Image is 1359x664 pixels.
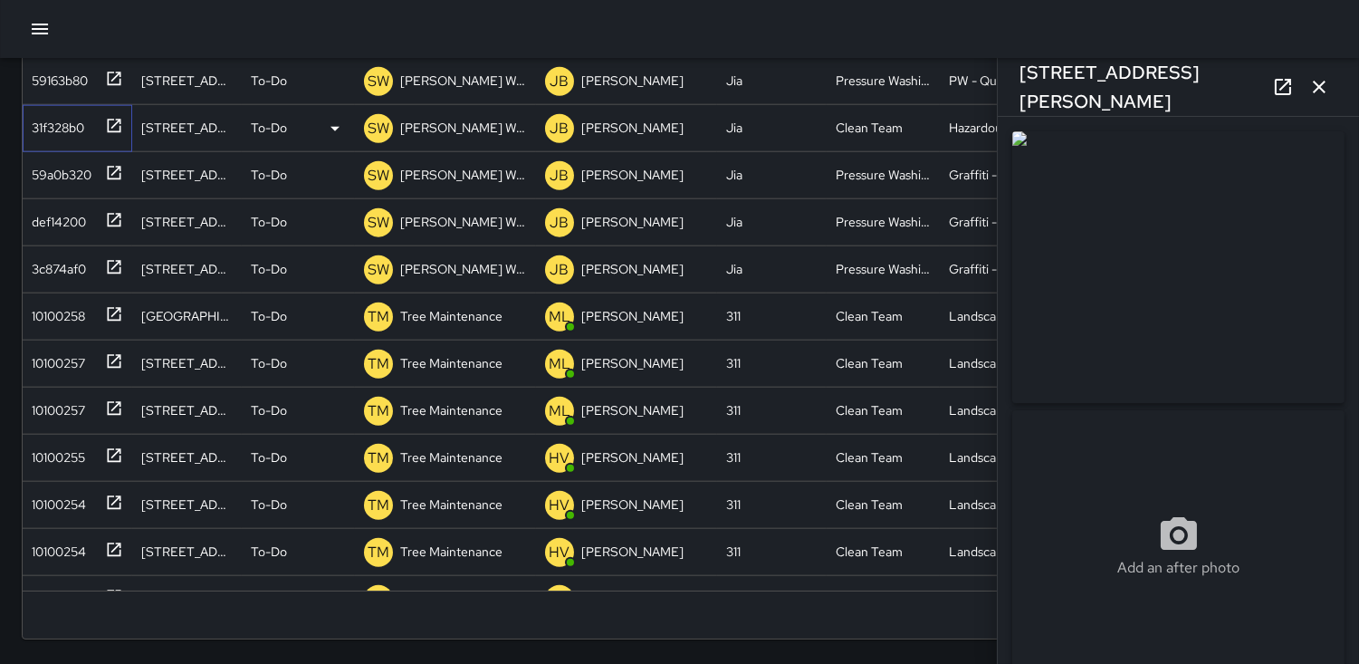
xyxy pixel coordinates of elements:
[726,260,742,278] div: Jia
[368,542,389,563] p: TM
[949,590,1044,608] div: Landscaping (DG & Weeds)
[251,401,287,419] p: To-Do
[141,119,233,137] div: 532 Jessie Street
[251,543,287,561] p: To-Do
[24,111,84,137] div: 31f328b0
[24,300,85,325] div: 10100258
[368,400,389,422] p: TM
[949,543,1044,561] div: Landscaping (DG & Weeds)
[24,347,85,372] div: 10100257
[726,543,741,561] div: 311
[550,118,569,140] p: JB
[949,496,1044,514] div: Landscaping (DG & Weeds)
[949,72,1044,90] div: PW - Quick Wash
[581,166,684,184] p: [PERSON_NAME]
[368,212,389,234] p: SW
[581,354,684,372] p: [PERSON_NAME]
[368,259,389,281] p: SW
[251,354,287,372] p: To-Do
[141,590,233,608] div: 537 Jessie Street
[550,495,570,516] p: HV
[251,590,287,608] p: To-Do
[836,590,903,608] div: Clean Team
[251,119,287,137] p: To-Do
[141,401,233,419] div: 537 Jessie Street
[581,543,684,561] p: [PERSON_NAME]
[949,307,1044,325] div: Landscaping (DG & Weeds)
[836,401,903,419] div: Clean Team
[141,260,233,278] div: 934 Market Street
[581,72,684,90] p: [PERSON_NAME]
[141,496,233,514] div: 470 Clementina Street
[24,64,88,90] div: 59163b80
[251,72,287,90] p: To-Do
[24,441,85,467] div: 10100255
[251,166,287,184] p: To-Do
[400,72,527,90] p: [PERSON_NAME] Weekly
[141,354,233,372] div: 279 6th Street
[726,213,742,231] div: Jia
[949,260,1034,278] div: Graffiti - Public
[949,213,1034,231] div: Graffiti - Public
[141,213,233,231] div: 75 6th Street
[550,447,570,469] p: HV
[24,253,86,278] div: 3c874af0
[549,353,570,375] p: ML
[549,306,570,328] p: ML
[400,401,502,419] p: Tree Maintenance
[949,401,1044,419] div: Landscaping (DG & Weeds)
[141,448,233,467] div: 1066 Mission Street
[368,589,389,611] p: TM
[24,582,85,608] div: 10100253
[550,165,569,187] p: JB
[581,496,684,514] p: [PERSON_NAME]
[24,394,85,419] div: 10100257
[400,119,527,137] p: [PERSON_NAME] Weekly
[726,448,741,467] div: 311
[24,488,86,514] div: 10100254
[949,166,1039,184] div: Graffiti - Private
[400,260,527,278] p: [PERSON_NAME] Weekly
[24,159,91,184] div: 59a0b320
[949,119,1044,137] div: Hazardous Waste
[726,72,742,90] div: Jia
[581,307,684,325] p: [PERSON_NAME]
[836,119,903,137] div: Clean Team
[251,307,287,325] p: To-Do
[726,307,741,325] div: 311
[550,212,569,234] p: JB
[581,401,684,419] p: [PERSON_NAME]
[550,542,570,563] p: HV
[726,496,741,514] div: 311
[836,448,903,467] div: Clean Team
[368,306,389,328] p: TM
[141,72,233,90] div: 60 6th Street
[400,543,502,561] p: Tree Maintenance
[836,166,931,184] div: Pressure Washing
[836,260,931,278] div: Pressure Washing
[368,118,389,140] p: SW
[251,213,287,231] p: To-Do
[726,166,742,184] div: Jia
[251,448,287,467] p: To-Do
[836,72,931,90] div: Pressure Washing
[141,166,233,184] div: 160 6th Street
[581,119,684,137] p: [PERSON_NAME]
[550,71,569,92] p: JB
[251,260,287,278] p: To-Do
[726,401,741,419] div: 311
[368,447,389,469] p: TM
[726,119,742,137] div: Jia
[949,448,1044,467] div: Landscaping (DG & Weeds)
[581,590,684,608] p: [PERSON_NAME]
[368,495,389,516] p: TM
[549,400,570,422] p: ML
[836,354,903,372] div: Clean Team
[400,213,527,231] p: [PERSON_NAME] Weekly
[836,543,903,561] div: Clean Team
[550,259,569,281] p: JB
[141,543,233,561] div: 444 Tehama Street
[400,448,502,467] p: Tree Maintenance
[400,590,502,608] p: Tree Maintenance
[400,166,527,184] p: [PERSON_NAME] Weekly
